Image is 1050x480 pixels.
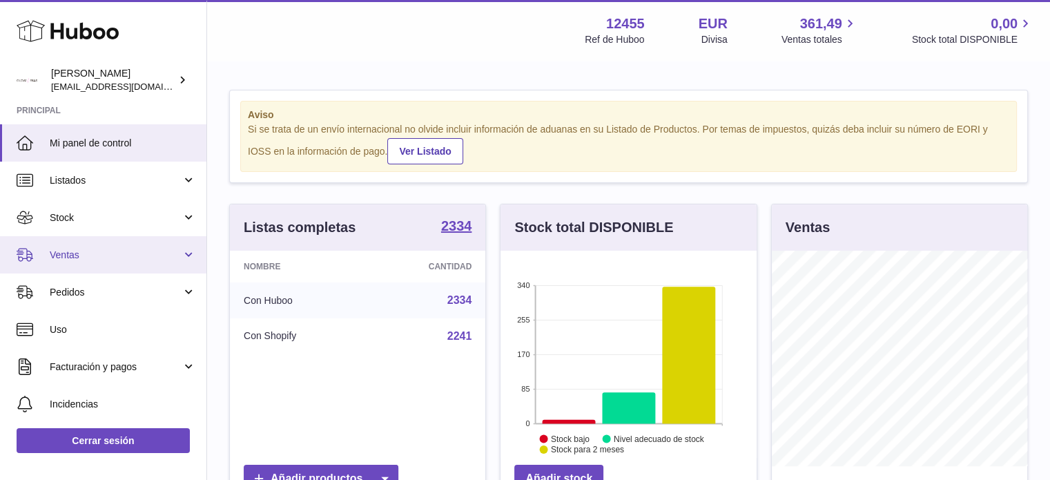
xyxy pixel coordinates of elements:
[991,15,1018,33] span: 0,00
[526,419,530,428] text: 0
[230,282,366,318] td: Con Huboo
[248,123,1009,164] div: Si se trata de un envío internacional no olvide incluir información de aduanas en su Listado de P...
[17,70,37,90] img: pedidos@glowrias.com
[699,15,728,33] strong: EUR
[51,67,175,93] div: [PERSON_NAME]
[50,286,182,299] span: Pedidos
[50,249,182,262] span: Ventas
[447,294,472,306] a: 2334
[585,33,644,46] div: Ref de Huboo
[514,218,673,237] h3: Stock total DISPONIBLE
[517,350,529,358] text: 170
[248,108,1009,122] strong: Aviso
[244,218,356,237] h3: Listas completas
[606,15,645,33] strong: 12455
[781,33,858,46] span: Ventas totales
[522,385,530,393] text: 85
[387,138,463,164] a: Ver Listado
[50,361,182,374] span: Facturación y pagos
[50,398,196,411] span: Incidencias
[551,434,590,443] text: Stock bajo
[441,219,472,233] strong: 2334
[781,15,858,46] a: 361,49 Ventas totales
[701,33,728,46] div: Divisa
[230,318,366,354] td: Con Shopify
[447,330,472,342] a: 2241
[366,251,486,282] th: Cantidad
[912,15,1033,46] a: 0,00 Stock total DISPONIBLE
[51,81,203,92] span: [EMAIL_ADDRESS][DOMAIN_NAME]
[517,316,529,324] text: 255
[786,218,830,237] h3: Ventas
[50,211,182,224] span: Stock
[50,137,196,150] span: Mi panel de control
[517,281,529,289] text: 340
[50,323,196,336] span: Uso
[551,445,624,454] text: Stock para 2 meses
[800,15,842,33] span: 361,49
[17,428,190,453] a: Cerrar sesión
[912,33,1033,46] span: Stock total DISPONIBLE
[441,219,472,236] a: 2334
[50,174,182,187] span: Listados
[230,251,366,282] th: Nombre
[614,434,705,443] text: Nivel adecuado de stock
